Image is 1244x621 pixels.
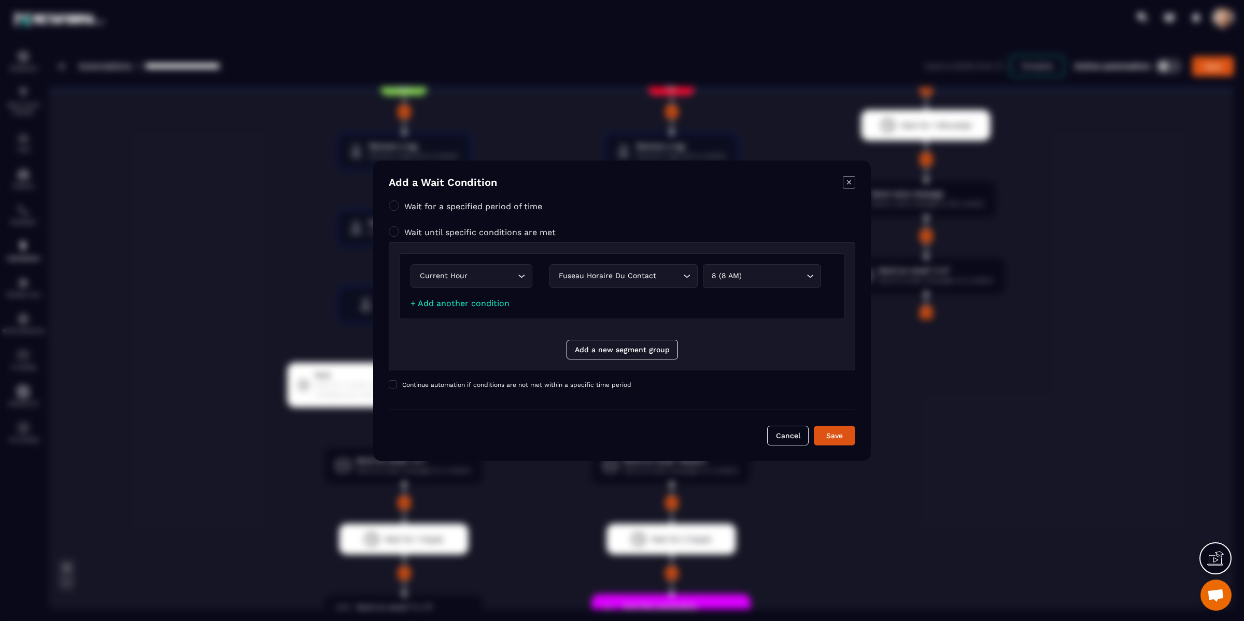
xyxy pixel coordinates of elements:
div: Search for option [411,264,532,288]
span: Continue automation if conditions are not met within a specific time period [402,381,631,388]
button: Add a new segment group [567,340,678,359]
div: Open chat [1200,580,1232,611]
div: Search for option [703,264,821,288]
input: Search for option [803,270,804,282]
span: Fuseau horaire du contact [556,270,680,282]
span: Current hour [417,270,515,282]
button: Cancel [767,426,809,445]
h4: Add a Wait Condition [389,176,497,191]
span: 8 (8 AM) [710,270,803,282]
label: Wait until specific conditions are met [404,227,556,237]
label: Wait for a specified period of time [404,201,542,211]
a: + Add another condition [411,298,510,308]
div: Search for option [549,264,698,288]
div: Save [821,430,849,441]
button: Save [814,426,855,445]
